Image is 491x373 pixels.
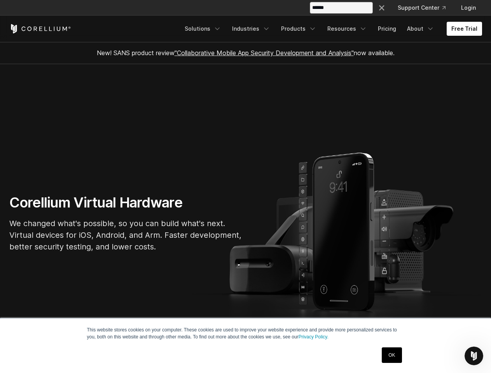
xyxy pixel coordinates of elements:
[9,24,71,33] a: Corellium Home
[382,347,402,363] a: OK
[402,22,439,36] a: About
[9,218,243,253] p: We changed what's possible, so you can build what's next. Virtual devices for iOS, Android, and A...
[391,1,452,15] a: Support Center
[465,347,483,365] iframe: Intercom live chat
[175,49,354,57] a: "Collaborative Mobile App Security Development and Analysis"
[455,1,482,15] a: Login
[180,22,226,36] a: Solutions
[180,22,482,36] div: Navigation Menu
[276,22,321,36] a: Products
[299,334,328,340] a: Privacy Policy.
[97,49,395,57] span: New! SANS product review now available.
[9,194,243,211] h1: Corellium Virtual Hardware
[323,22,372,36] a: Resources
[227,22,275,36] a: Industries
[378,1,386,13] div: ×
[447,22,482,36] a: Free Trial
[374,1,388,15] button: Search
[373,22,401,36] a: Pricing
[368,1,482,15] div: Navigation Menu
[87,326,404,340] p: This website stores cookies on your computer. These cookies are used to improve your website expe...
